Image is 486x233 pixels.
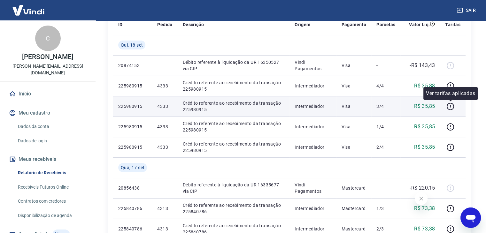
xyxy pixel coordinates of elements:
button: Meus recebíveis [8,152,88,166]
p: Crédito referente ao recebimento da transação 225840786 [183,202,284,215]
p: [PERSON_NAME] [22,54,73,60]
p: Intermediador [295,83,331,89]
p: Origem [295,21,310,28]
a: Contratos com credores [15,195,88,208]
iframe: Botão para abrir a janela de mensagens [460,207,481,228]
p: Mastercard [342,205,366,212]
a: Dados de login [15,134,88,147]
span: Qua, 17 set [121,164,144,171]
p: 4313 [157,205,172,212]
p: Intermediador [295,144,331,150]
p: Crédito referente ao recebimento da transação 225980915 [183,100,284,113]
p: - [376,62,395,69]
p: Vindi Pagamentos [295,59,331,72]
p: Crédito referente ao recebimento da transação 225980915 [183,141,284,154]
p: 4333 [157,83,172,89]
p: Crédito referente ao recebimento da transação 225980915 [183,120,284,133]
p: Débito referente à liquidação da UR 16335677 via CIP [183,182,284,194]
p: 4333 [157,144,172,150]
p: 4333 [157,124,172,130]
a: Disponibilização de agenda [15,209,88,222]
p: Visa [342,83,366,89]
p: Mastercard [342,226,366,232]
p: R$ 35,88 [414,82,435,90]
button: Sair [455,4,478,16]
img: Vindi [8,0,49,20]
div: C [35,26,61,51]
a: Início [8,87,88,101]
p: 20856438 [118,185,147,191]
p: Parcelas [376,21,395,28]
p: Crédito referente ao recebimento da transação 225980915 [183,79,284,92]
p: [PERSON_NAME][EMAIL_ADDRESS][DOMAIN_NAME] [5,63,90,76]
p: R$ 35,85 [414,102,435,110]
p: 225980915 [118,124,147,130]
p: R$ 73,38 [414,225,435,233]
p: - [376,185,395,191]
p: Visa [342,124,366,130]
p: Visa [342,144,366,150]
p: Descrição [183,21,204,28]
p: Intermediador [295,226,331,232]
p: R$ 35,85 [414,143,435,151]
p: -R$ 143,43 [410,62,435,69]
p: Vindi Pagamentos [295,182,331,194]
p: Débito referente à liquidação da UR 16350527 via CIP [183,59,284,72]
p: 3/4 [376,103,395,109]
p: 1/3 [376,205,395,212]
p: Visa [342,103,366,109]
p: Valor Líq. [409,21,430,28]
p: Tarifas [445,21,460,28]
p: 4313 [157,226,172,232]
p: Intermediador [295,205,331,212]
a: Relatório de Recebíveis [15,166,88,179]
p: 20874153 [118,62,147,69]
p: R$ 35,85 [414,123,435,131]
p: 225980915 [118,144,147,150]
p: 225980915 [118,103,147,109]
p: Visa [342,62,366,69]
a: Dados da conta [15,120,88,133]
p: 225980915 [118,83,147,89]
p: -R$ 220,15 [410,184,435,192]
a: Recebíveis Futuros Online [15,181,88,194]
p: 2/4 [376,144,395,150]
span: Qui, 18 set [121,42,143,48]
p: Pagamento [342,21,366,28]
p: 225840786 [118,226,147,232]
p: 2/3 [376,226,395,232]
p: Mastercard [342,185,366,191]
p: 4/4 [376,83,395,89]
p: Pedido [157,21,172,28]
p: ID [118,21,123,28]
p: Intermediador [295,124,331,130]
p: 4333 [157,103,172,109]
p: 225840786 [118,205,147,212]
button: Meu cadastro [8,106,88,120]
p: Intermediador [295,103,331,109]
p: 1/4 [376,124,395,130]
p: R$ 73,38 [414,205,435,212]
iframe: Fechar mensagem [415,192,428,205]
span: Olá! Precisa de ajuda? [4,4,54,10]
p: Ver tarifas aplicadas [426,90,475,97]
